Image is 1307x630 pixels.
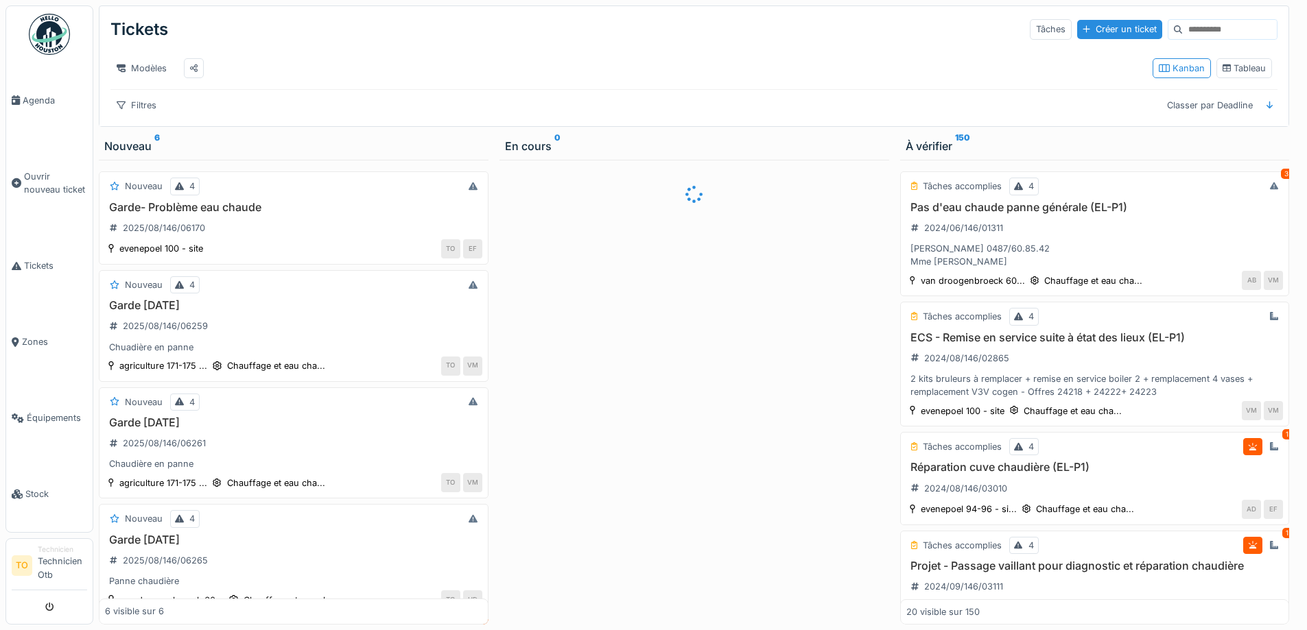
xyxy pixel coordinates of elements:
[6,228,93,304] a: Tickets
[119,242,203,255] div: evenepoel 100 - site
[441,473,460,492] div: TO
[12,544,87,590] a: TO TechnicienTechnicien Otb
[906,605,980,618] div: 20 visible sur 150
[463,356,482,376] div: VM
[22,335,87,348] span: Zones
[105,533,482,546] h3: Garde [DATE]
[921,502,1017,516] div: evenepoel 94-96 - si...
[554,138,561,154] sup: 0
[1077,20,1162,38] div: Créer un ticket
[1282,528,1292,538] div: 1
[1264,401,1283,420] div: VM
[6,62,93,138] a: Agenda
[1036,502,1134,516] div: Chauffage et eau cha...
[189,512,195,525] div: 4
[1159,62,1205,75] div: Kanban
[923,310,1002,323] div: Tâches accomplies
[104,138,483,154] div: Nouveau
[119,359,207,372] div: agriculture 171-175 ...
[6,380,93,456] a: Équipements
[125,396,163,409] div: Nouveau
[125,278,163,291] div: Nouveau
[105,457,482,470] div: Chaudière en panne
[123,437,206,450] div: 2025/08/146/06261
[110,12,168,47] div: Tickets
[441,590,460,609] div: TO
[1028,440,1034,453] div: 4
[463,239,482,258] div: EF
[189,180,195,193] div: 4
[25,487,87,500] span: Stock
[24,259,87,272] span: Tickets
[1030,19,1072,39] div: Tâches
[924,580,1003,593] div: 2024/09/146/03111
[906,331,1284,344] h3: ECS - Remise en service suite à état des lieux (EL-P1)
[1242,500,1261,519] div: AD
[105,201,482,214] h3: Garde- Problème eau chaude
[29,14,70,55] img: Badge_color-CXgf-gQk.svg
[27,411,87,424] span: Équipements
[6,138,93,228] a: Ouvrir nouveau ticket
[924,482,1007,495] div: 2024/08/146/03010
[1281,169,1292,179] div: 3
[105,299,482,312] h3: Garde [DATE]
[1282,429,1292,439] div: 1
[921,274,1025,287] div: van droogenbroeck 60...
[244,594,342,607] div: Chauffage et eau cha...
[123,319,208,332] div: 2025/08/146/06259
[1028,180,1034,193] div: 4
[923,539,1002,552] div: Tâches accomplies
[227,359,325,372] div: Chauffage et eau cha...
[924,221,1003,234] div: 2024/06/146/01311
[923,180,1002,193] div: Tâches accomplies
[1223,62,1267,75] div: Tableau
[906,559,1284,572] h3: Projet - Passage vaillant pour diagnostic et réparation chaudière
[921,404,1004,417] div: evenepoel 100 - site
[110,58,173,78] div: Modèles
[955,138,970,154] sup: 150
[906,372,1284,398] div: 2 kits bruleurs à remplacer + remise en service boiler 2 + remplacement 4 vases + remplacement V3...
[463,473,482,492] div: VM
[906,242,1284,268] div: [PERSON_NAME] 0487/60.85.42 Mme [PERSON_NAME]
[441,239,460,258] div: TO
[6,304,93,380] a: Zones
[463,590,482,609] div: HD
[1028,539,1034,552] div: 4
[38,544,87,555] div: Technicien
[1044,274,1142,287] div: Chauffage et eau cha...
[123,554,208,567] div: 2025/08/146/06265
[154,138,160,154] sup: 6
[125,180,163,193] div: Nouveau
[906,138,1284,154] div: À vérifier
[105,416,482,429] h3: Garde [DATE]
[1242,401,1261,420] div: VM
[119,594,224,607] div: van droogenbroeck 60...
[123,221,205,234] div: 2025/08/146/06170
[110,95,163,115] div: Filtres
[906,201,1284,214] h3: Pas d'eau chaude panne générale (EL-P1)
[12,555,32,576] li: TO
[105,341,482,354] div: Chuadière en panne
[482,618,491,629] div: 1
[227,476,325,489] div: Chauffage et eau cha...
[105,574,482,587] div: Panne chaudière
[1161,95,1259,115] div: Classer par Deadline
[1264,500,1283,519] div: EF
[1264,271,1283,290] div: VM
[38,544,87,587] li: Technicien Otb
[189,396,195,409] div: 4
[24,170,87,196] span: Ouvrir nouveau ticket
[924,352,1009,365] div: 2024/08/146/02865
[1024,404,1122,417] div: Chauffage et eau cha...
[125,512,163,525] div: Nouveau
[1028,310,1034,323] div: 4
[189,278,195,291] div: 4
[441,356,460,376] div: TO
[505,138,884,154] div: En cours
[6,456,93,532] a: Stock
[105,605,164,618] div: 6 visible sur 6
[1242,271,1261,290] div: AB
[906,461,1284,474] h3: Réparation cuve chaudière (EL-P1)
[119,476,207,489] div: agriculture 171-175 ...
[23,94,87,107] span: Agenda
